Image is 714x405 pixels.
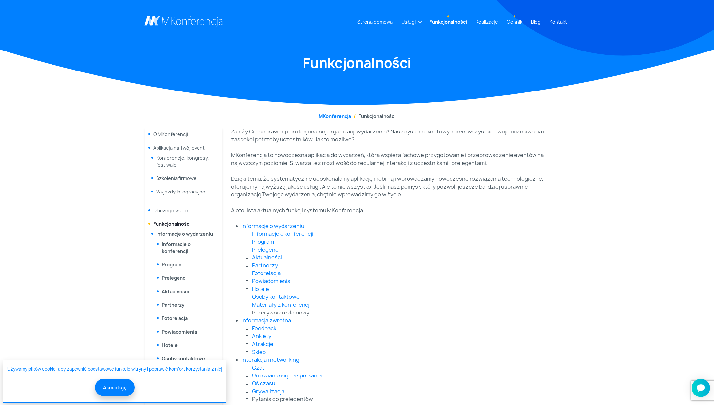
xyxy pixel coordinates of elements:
[692,379,710,397] iframe: Smartsupp widget button
[547,16,570,28] a: Kontakt
[153,131,188,137] a: O MKonferencji
[252,270,281,277] a: Fotorelacja
[252,293,300,300] a: Osoby kontaktowe
[162,288,189,294] a: Aktualności
[162,241,191,254] a: Informacje o konferencji
[399,16,418,28] a: Usługi
[252,388,284,395] a: Grywalizacja
[162,329,197,335] a: Powiadomienia
[144,113,570,120] nav: breadcrumb
[252,333,271,340] a: Ankiety
[252,246,280,253] a: Prelegenci
[252,230,313,237] a: Informacje o konferencji
[252,254,282,261] a: Aktualności
[252,348,266,355] a: Sklep
[7,366,222,373] a: Używamy plików cookie, aby zapewnić podstawowe funkcje witryny i poprawić komfort korzystania z niej
[252,238,274,245] a: Program
[252,380,275,387] a: Oś czasu
[231,206,548,214] p: A oto lista aktualnych funkcji systemu MKonferencja.
[252,364,264,371] a: Czat
[355,16,395,28] a: Strona domowa
[252,395,548,403] li: Pytania do prelegentów
[95,379,135,396] button: Akceptuję
[153,207,188,213] a: Dlaczego warto
[252,372,322,379] a: Umawianie się na spotkania
[162,342,178,348] a: Hotele
[252,285,269,293] a: Hotele
[252,262,278,269] a: Partnerzy
[144,54,570,72] h1: Funkcjonalności
[252,277,290,285] a: Powiadomienia
[241,356,299,363] a: Interakcja i networking
[252,301,311,308] a: Materiały z konferencji
[156,231,213,237] a: Informacje o wydarzeniu
[231,151,548,167] p: MKonferencja to nowoczesna aplikacja do wydarzeń, która wspiera fachowe przygotowanie i przeprowa...
[241,222,304,230] a: Informacje o wydarzeniu
[351,113,396,120] li: Funkcjonalności
[319,113,351,119] a: MKonferencja
[231,128,548,143] p: Zależy Ci na sprawnej i profesjonalnej organizacji wydarzenia? Nasz system eventowy spełni wszyst...
[153,221,191,227] a: Funkcjonalności
[231,175,548,198] p: Dzięki temu, że systematycznie udoskonalamy aplikację mobilną i wprowadzamy nowoczesne rozwiązani...
[162,261,181,268] a: Program
[156,175,197,181] a: Szkolenia firmowe
[528,16,543,28] a: Blog
[162,315,188,321] a: Fotorelacja
[153,145,205,151] span: Aplikacja na Twój event
[162,275,187,281] a: Prelegenci
[427,16,470,28] a: Funkcjonalności
[241,317,291,324] a: Informacja zwrotna
[162,355,205,362] a: Osoby kontaktowe
[504,16,525,28] a: Cennik
[156,189,205,195] a: Wyjazdy integracyjne
[252,340,273,348] a: Atrakcje
[252,309,548,316] li: Przerywnik reklamowy
[252,325,276,332] a: Feedback
[473,16,501,28] a: Realizacje
[162,302,184,308] a: Partnerzy
[156,155,209,168] a: Konferencje, kongresy, festiwale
